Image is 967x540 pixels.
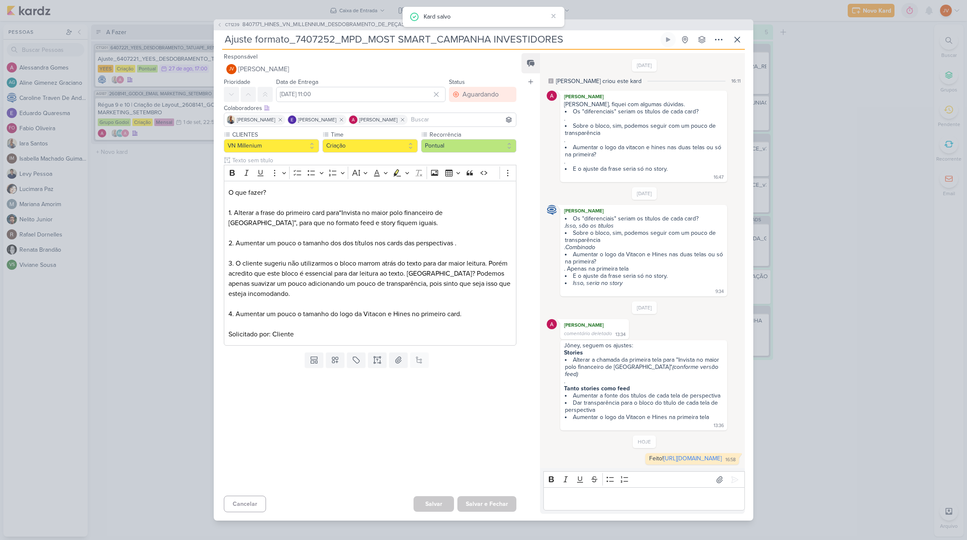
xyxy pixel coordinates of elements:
input: Select a date [276,87,446,102]
div: 9:34 [715,288,724,295]
img: Eduardo Quaresma [288,116,296,124]
div: 16:11 [731,77,741,85]
div: Editor toolbar [543,471,745,488]
label: CLIENTES [231,130,319,139]
span: 3. O cliente sugeriu não utilizarmos o bloco marrom atrás do texto para dar maior leitura. Porém ... [228,259,510,298]
i: (conforme versão feed) [565,363,720,378]
div: 13:36 [714,422,724,429]
span: [PERSON_NAME] [238,64,289,74]
span: CT1239 [224,21,241,28]
img: Alessandra Gomes [547,319,557,329]
span: 4. Aumentar um pouco o tamanho do logo da Vitacon e Hines no primeiro card. [228,310,462,318]
button: Criação [322,139,418,153]
div: [PERSON_NAME] [562,207,725,215]
button: Aguardando [449,87,516,102]
div: [PERSON_NAME] criou este kard [556,77,642,86]
img: Alessandra Gomes [547,91,557,101]
div: Editor editing area: main [543,487,745,510]
div: [PERSON_NAME], fiquei com algumas dúvidas. [564,101,723,108]
a: [URL][DOMAIN_NAME] [663,455,722,462]
button: Pontual [421,139,516,153]
div: . [564,222,723,229]
div: Editor editing area: main [224,181,516,346]
li: Alterar a chamada da primeira tela para "Invista no maior polo financeiro de [GEOGRAPHIC_DATA]" [565,356,723,378]
img: Alessandra Gomes [349,116,357,124]
button: Cancelar [224,496,266,512]
button: JV [PERSON_NAME] [224,62,516,77]
li: Os "diferenciais" seriam os títulos de cada card? [565,108,723,115]
span: comentário deletado [564,330,612,336]
strong: Stories [564,349,583,356]
div: [PERSON_NAME] [562,321,627,329]
div: 16:47 [714,174,724,181]
p: O que fazer? 1 [228,188,512,339]
span: “Invista no maior polo financeiro de [GEOGRAPHIC_DATA]”, para que no formato feed e story fiquem ... [228,209,443,227]
li: Aumentar a fonte dos títulos de cada tela de perspectiva [565,392,723,399]
i: Isso, são os títulos [565,222,614,229]
div: . [564,158,723,165]
li: Dar transparência para o bloco do título de cada tela de perspectiva [565,399,723,414]
div: . [564,137,723,144]
label: Time [330,130,418,139]
div: Kard salvo [424,12,548,21]
li: Sobre o bloco, sim, podemos seguir com um pouco de transparência [565,122,723,137]
i: Combinado [565,244,595,251]
p: JV [229,67,234,72]
input: Buscar [409,115,514,125]
li: Aumentar o logo da Vitacon e Hines nas duas telas ou só na primeira? [565,251,723,265]
div: [PERSON_NAME] [562,92,725,101]
span: 2. Aumentar um pouco o tamanho dos dos títulos nos cards das perspectivas . [228,239,457,247]
div: Joney Viana [226,64,236,74]
div: 16:58 [725,457,736,463]
div: . [564,378,723,385]
div: . [564,244,723,251]
input: Texto sem título [231,156,516,165]
img: Caroline Traven De Andrade [547,205,557,215]
span: . Alterar a frase do primeiro card para [231,209,339,217]
li: Sobre o bloco, sim, podemos seguir com um pouco de transparência [565,229,723,244]
label: Responsável [224,53,258,60]
button: VN Millenium [224,139,319,153]
li: Os "diferenciais" seriam os títulos de cada card? [565,215,723,222]
button: CT1239 8407171_HINES_VN_MILLENNIUM_DESDOBRAMENTO_DE_PEÇAS_V1 [217,21,414,29]
span: [PERSON_NAME] [359,116,398,124]
label: Prioridade [224,78,250,86]
i: Isso, seria no story [573,279,623,287]
div: . [564,115,723,122]
div: 13:34 [615,331,626,338]
label: Recorrência [429,130,516,139]
div: Aguardando [462,89,499,99]
li: E o ajuste da frase seria só no story. [565,272,723,279]
div: Editor toolbar [224,165,516,181]
strong: Tanto stories como feed [564,385,630,392]
img: Iara Santos [227,116,235,124]
li: E o ajuste da frase seria só no story. [565,165,723,172]
span: [PERSON_NAME] [237,116,275,124]
div: Feito! [649,455,722,462]
div: Jôney, seguem os ajustes: [564,342,723,349]
div: Colaboradores [224,104,516,113]
li: Aumentar o logo da Vitacon e Hines na primeira tela [565,414,723,421]
span: Solicitado por: Cliente [228,330,294,339]
label: Status [449,78,465,86]
input: Kard Sem Título [222,32,659,47]
div: Ligar relógio [665,36,672,43]
li: Aumentar o logo da vitacon e hines nas duas telas ou só na primeira? [565,144,723,158]
span: [PERSON_NAME] [298,116,336,124]
label: Data de Entrega [276,78,318,86]
span: 8407171_HINES_VN_MILLENNIUM_DESDOBRAMENTO_DE_PEÇAS_V1 [242,21,414,29]
div: . Apenas na primeira tela [564,265,723,272]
